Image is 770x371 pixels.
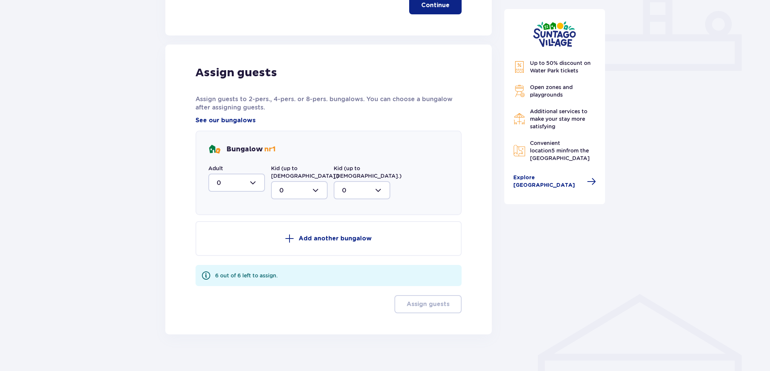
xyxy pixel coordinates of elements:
[226,145,276,154] p: Bungalow
[513,61,525,73] img: Discount Icon
[407,300,450,308] p: Assign guests
[530,140,590,161] span: Convenient location from the [GEOGRAPHIC_DATA]
[196,95,462,112] p: Assign guests to 2-pers., 4-pers. or 8-pers. bungalows. You can choose a bungalow after assigning...
[299,234,372,243] p: Add another bungalow
[513,174,596,189] a: Explore [GEOGRAPHIC_DATA]
[208,143,220,155] img: bungalows Icon
[530,108,587,129] span: Additional services to make your stay more satisfying
[215,272,278,279] div: 6 out of 6 left to assign.
[530,84,573,98] span: Open zones and playgrounds
[208,165,223,172] label: Adult
[530,60,591,74] span: Up to 50% discount on Water Park tickets
[394,295,462,313] button: Assign guests
[513,145,525,157] img: Map Icon
[421,1,450,9] p: Continue
[533,21,576,47] img: Suntago Village
[513,85,525,97] img: Grill Icon
[513,113,525,125] img: Restaurant Icon
[334,165,402,180] label: Kid (up to [DEMOGRAPHIC_DATA].)
[513,174,583,189] span: Explore [GEOGRAPHIC_DATA]
[196,221,462,256] button: Add another bungalow
[264,145,276,154] span: nr 1
[196,66,277,80] p: Assign guests
[551,148,566,154] span: 5 min
[196,116,256,125] a: See our bungalows
[271,165,339,180] label: Kid (up to [DEMOGRAPHIC_DATA].)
